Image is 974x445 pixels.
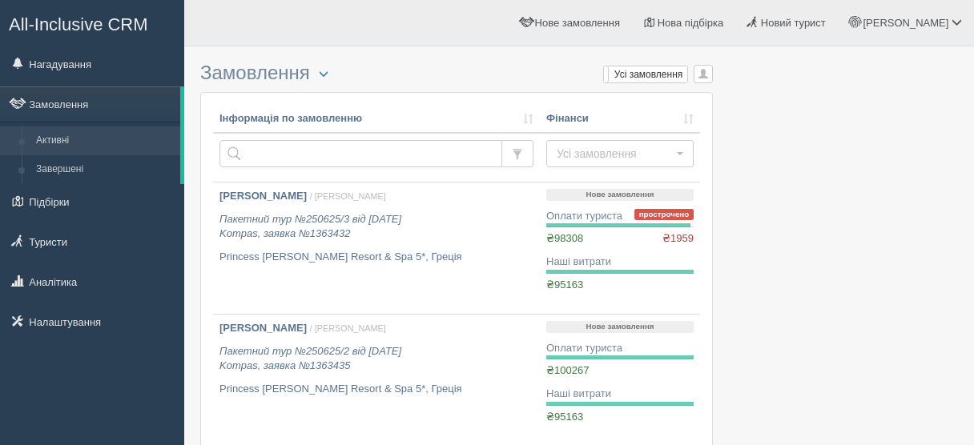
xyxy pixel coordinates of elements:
[310,323,386,333] span: / [PERSON_NAME]
[535,17,620,29] span: Нове замовлення
[219,345,401,372] i: Пакетний тур №250625/2 від [DATE] Kompas, заявка №1363435
[219,322,307,334] b: [PERSON_NAME]
[200,62,713,84] h3: Замовлення
[219,213,401,240] i: Пакетний тур №250625/3 від [DATE] Kompas, заявка №1363432
[219,190,307,202] b: [PERSON_NAME]
[9,14,148,34] span: All-Inclusive CRM
[634,209,694,221] span: прострочено
[761,17,826,29] span: Новий турист
[546,321,694,333] p: Нове замовлення
[219,140,502,167] input: Пошук за номером замовлення, ПІБ або паспортом туриста
[557,146,673,162] span: Усі замовлення
[662,231,694,247] span: ₴1959
[310,191,386,201] span: / [PERSON_NAME]
[658,17,724,29] span: Нова підбірка
[219,250,533,265] p: Princess [PERSON_NAME] Resort & Spa 5*, Греція
[213,182,540,314] a: [PERSON_NAME] / [PERSON_NAME] Пакетний тур №250625/3 від [DATE]Kompas, заявка №1363432 Princess [...
[1,1,183,45] a: All-Inclusive CRM
[546,111,694,126] a: Фінанси
[219,111,533,126] a: Інформація по замовленню
[546,411,583,423] span: ₴95163
[546,364,589,376] span: ₴100267
[219,382,533,397] p: Princess [PERSON_NAME] Resort & Spa 5*, Греція
[546,387,694,402] div: Наші витрати
[863,17,948,29] span: [PERSON_NAME]
[546,232,583,244] span: ₴98308
[546,209,694,224] div: Оплати туриста
[546,341,694,356] div: Оплати туриста
[604,66,688,82] label: Усі замовлення
[546,279,583,291] span: ₴95163
[29,155,180,184] a: Завершені
[546,189,694,201] p: Нове замовлення
[546,255,694,270] div: Наші витрати
[29,126,180,155] a: Активні
[546,140,694,167] button: Усі замовлення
